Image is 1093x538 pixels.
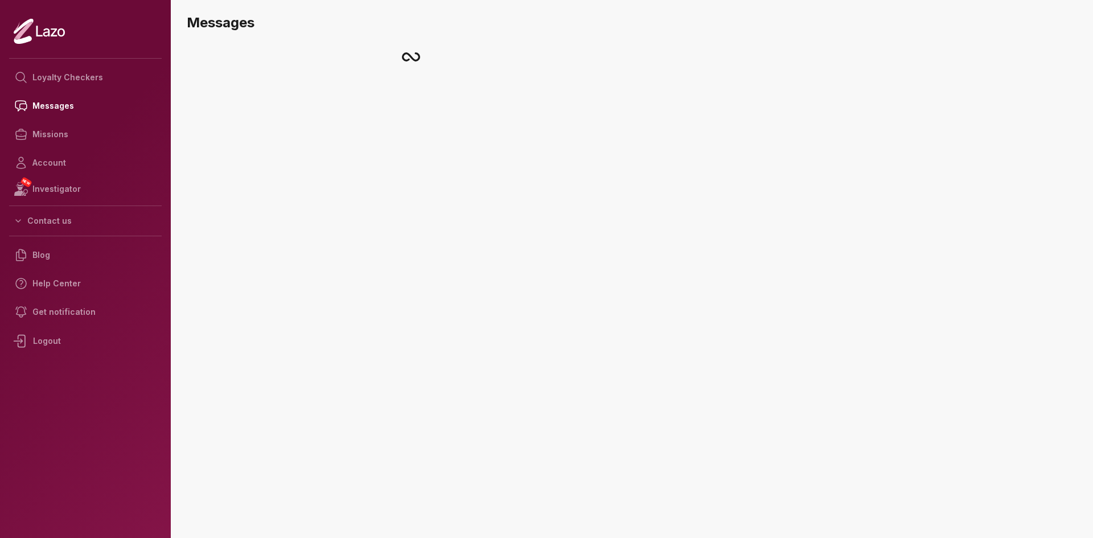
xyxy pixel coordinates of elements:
[9,92,162,120] a: Messages
[9,298,162,326] a: Get notification
[9,120,162,149] a: Missions
[9,241,162,269] a: Blog
[20,176,32,188] span: NEW
[187,14,1084,32] h3: Messages
[9,177,162,201] a: NEWInvestigator
[9,326,162,356] div: Logout
[9,211,162,231] button: Contact us
[9,149,162,177] a: Account
[9,63,162,92] a: Loyalty Checkers
[9,269,162,298] a: Help Center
